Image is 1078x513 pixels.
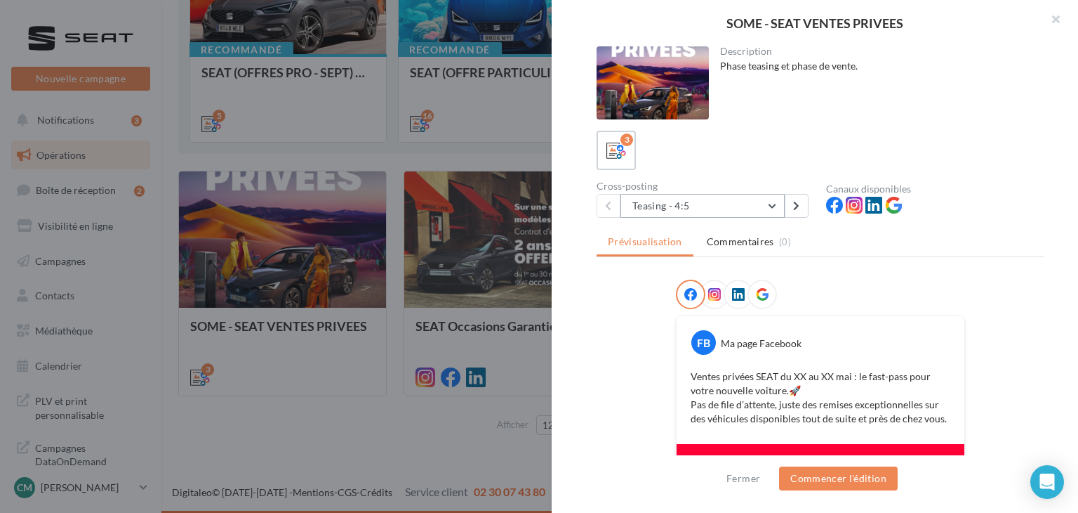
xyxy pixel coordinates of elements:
[707,235,774,249] span: Commentaires
[721,337,801,351] div: Ma page Facebook
[574,17,1056,30] div: SOME - SEAT VENTES PRIVEES
[826,184,1044,194] div: Canaux disponibles
[620,134,633,146] div: 3
[691,330,716,355] div: FB
[720,46,1034,56] div: Description
[1030,465,1064,499] div: Open Intercom Messenger
[721,470,766,487] button: Fermer
[779,467,898,491] button: Commencer l'édition
[779,236,791,247] span: (0)
[691,370,950,426] p: Ventes privées SEAT du XX au XX mai : le fast-pass pour votre nouvelle voiture.🚀 Pas de file d’at...
[597,181,815,191] div: Cross-posting
[720,59,1034,73] div: Phase teasing et phase de vente.
[620,194,785,218] button: Teasing - 4:5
